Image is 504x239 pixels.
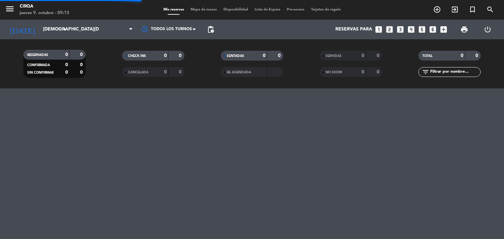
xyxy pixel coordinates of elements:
[377,70,381,74] strong: 0
[20,3,69,10] div: CIRQA
[27,71,53,74] span: SIN CONFIRMAR
[422,68,430,76] i: filter_list
[128,71,148,74] span: CANCELADA
[20,10,69,16] div: jueves 9. octubre - 09:13
[278,53,282,58] strong: 0
[80,70,84,75] strong: 0
[374,25,383,34] i: looks_one
[5,4,15,14] i: menu
[308,8,344,11] span: Tarjetas de regalo
[422,54,432,58] span: TOTAL
[128,54,146,58] span: CHECK INS
[469,6,476,13] i: turned_in_not
[164,70,167,74] strong: 0
[187,8,220,11] span: Mapa de mesas
[65,52,68,57] strong: 0
[362,53,364,58] strong: 0
[251,8,283,11] span: Lista de Espera
[5,22,40,37] i: [DATE]
[65,70,68,75] strong: 0
[207,26,215,33] span: pending_actions
[65,63,68,67] strong: 0
[451,6,459,13] i: exit_to_app
[227,54,244,58] span: SENTADAS
[396,25,405,34] i: looks_3
[263,53,265,58] strong: 0
[430,68,480,76] input: Filtrar por nombre...
[461,53,463,58] strong: 0
[439,25,448,34] i: add_box
[80,52,84,57] strong: 0
[476,20,499,39] div: LOG OUT
[164,53,167,58] strong: 0
[407,25,415,34] i: looks_4
[385,25,394,34] i: looks_two
[484,26,492,33] i: power_settings_new
[179,53,183,58] strong: 0
[220,8,251,11] span: Disponibilidad
[27,53,48,57] span: RESERVADAS
[475,53,479,58] strong: 0
[61,26,69,33] i: arrow_drop_down
[325,71,342,74] span: NO SHOW
[27,64,50,67] span: CONFIRMADA
[429,25,437,34] i: looks_6
[377,53,381,58] strong: 0
[160,8,187,11] span: Mis reservas
[179,70,183,74] strong: 0
[460,26,468,33] span: print
[5,4,15,16] button: menu
[418,25,426,34] i: looks_5
[335,27,372,32] span: Reservas para
[486,6,494,13] i: search
[227,71,251,74] span: RE AGENDADA
[325,54,342,58] span: SERVIDAS
[433,6,441,13] i: add_circle_outline
[362,70,364,74] strong: 0
[80,63,84,67] strong: 0
[283,8,308,11] span: Pre-acceso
